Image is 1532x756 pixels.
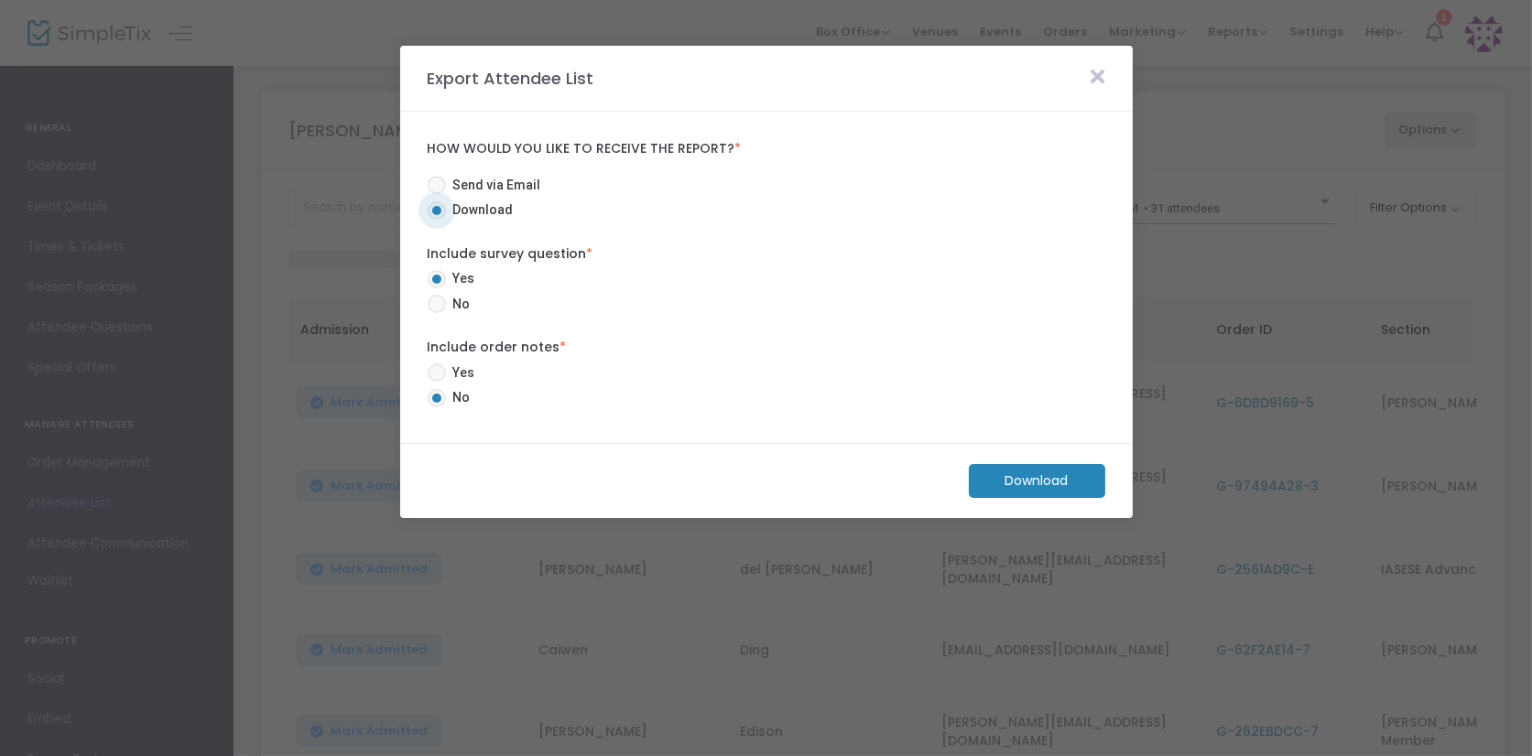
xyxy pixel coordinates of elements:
[446,176,541,195] span: Send via Email
[446,388,471,407] span: No
[446,200,514,220] span: Download
[446,295,471,314] span: No
[446,363,475,383] span: Yes
[418,66,603,91] m-panel-title: Export Attendee List
[969,464,1105,498] m-button: Download
[428,338,1105,357] label: Include order notes
[446,269,475,288] span: Yes
[400,46,1133,112] m-panel-header: Export Attendee List
[428,141,1105,157] label: How would you like to receive the report?
[428,244,1105,264] label: Include survey question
